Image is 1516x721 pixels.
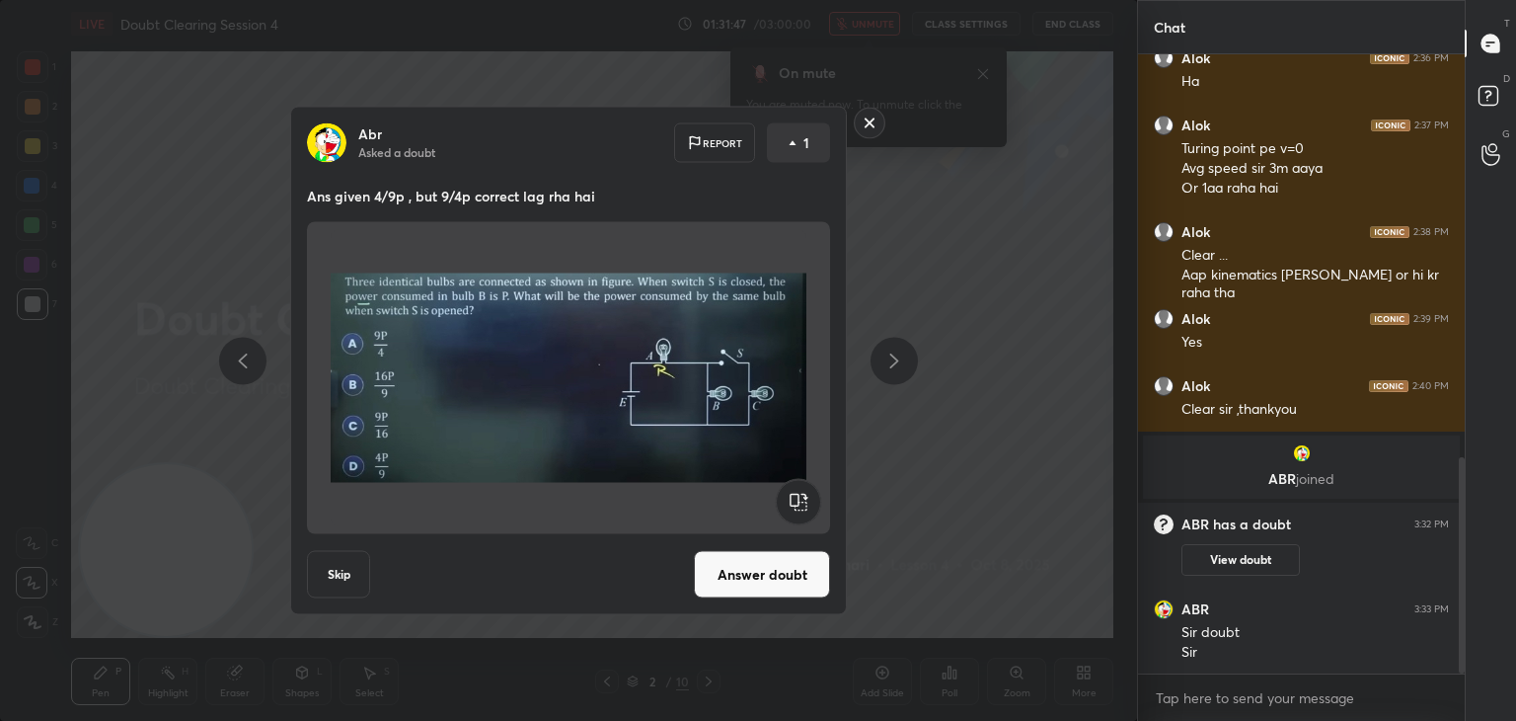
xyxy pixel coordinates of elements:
h6: Alok [1181,117,1210,134]
div: grid [1138,54,1465,675]
button: Skip [307,551,370,599]
div: 2:40 PM [1412,380,1449,392]
img: iconic-dark.1390631f.png [1370,226,1409,238]
div: Avg speed sir 3m aaya [1181,159,1449,179]
div: Ha [1181,72,1449,92]
p: T [1504,16,1510,31]
img: default.png [1154,116,1174,135]
div: 2:36 PM [1413,52,1449,64]
img: iconic-dark.1390631f.png [1370,313,1409,325]
div: Clear sir ,thankyou [1181,400,1449,420]
div: 2:38 PM [1413,226,1449,238]
div: 3:33 PM [1414,603,1449,615]
div: Aap kinematics [PERSON_NAME] or hi kr raha tha [1181,266,1449,303]
p: G [1502,126,1510,141]
div: 2:39 PM [1413,313,1449,325]
p: Abr [358,126,382,142]
img: iconic-dark.1390631f.png [1370,52,1409,64]
h6: ABR [1181,601,1209,618]
h6: ABR has a doubt [1181,516,1291,533]
img: iconic-dark.1390631f.png [1371,120,1410,131]
img: 4e2e709ec3e74370873638e3f6f0102b.jpg [1154,600,1174,619]
p: Chat [1138,1,1201,53]
div: Or 1aa raha hai [1181,179,1449,199]
div: Report [674,123,755,163]
img: 4e2e709ec3e74370873638e3f6f0102b.jpg [307,123,346,163]
img: default.png [1154,48,1174,68]
div: 2:37 PM [1414,120,1449,131]
img: iconic-dark.1390631f.png [1369,380,1408,392]
div: Sir doubt [1181,623,1449,643]
span: joined [1296,469,1334,488]
div: Yes [1181,333,1449,353]
div: Turing point pe v=0 [1181,139,1449,159]
img: default.png [1154,376,1174,396]
p: 1 [803,133,809,153]
img: 4e2e709ec3e74370873638e3f6f0102b.jpg [1292,443,1312,463]
button: Answer doubt [694,551,830,599]
div: Sir [1181,643,1449,663]
p: D [1503,71,1510,86]
h6: Alok [1181,49,1210,67]
img: 1759917706E0T9KG.jpg [331,230,806,526]
p: Ans given 4/9p , but 9/4p correct lag rha hai [307,187,830,206]
h6: Alok [1181,377,1210,395]
div: Clear ... [1181,246,1449,266]
img: default.png [1154,222,1174,242]
div: 3:32 PM [1414,519,1449,530]
button: View doubt [1181,544,1300,576]
img: default.png [1154,309,1174,329]
h6: Alok [1181,223,1210,241]
p: ABR [1155,471,1448,487]
h6: Alok [1181,310,1210,328]
p: Asked a doubt [358,144,435,160]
